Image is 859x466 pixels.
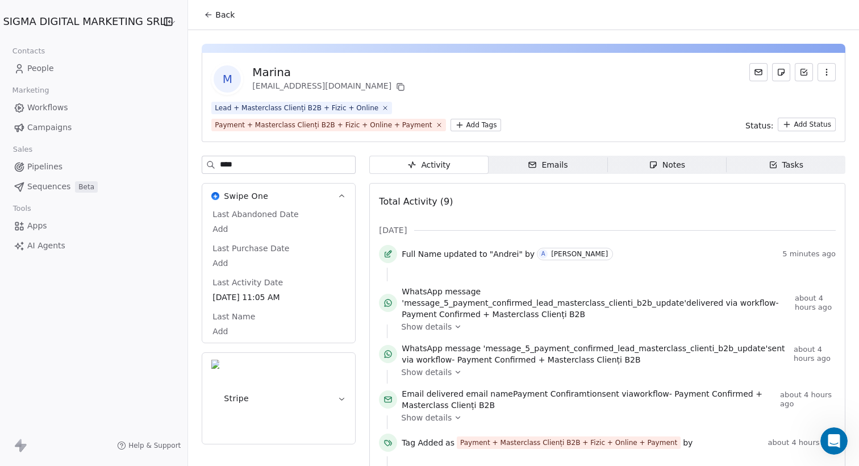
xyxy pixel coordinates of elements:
a: Workflows [9,98,178,117]
a: SequencesBeta [9,177,178,196]
span: Payment Confirmed + Masterclass Clienți B2B [402,310,585,319]
span: as [445,437,454,448]
span: Sequences [27,181,70,193]
span: Workflows [27,102,68,114]
span: about 4 hours ago [780,390,836,409]
span: ' message_5_payment_confirmed_lead_masterclass_clienti_b2b_update ' delivered via workflow - [402,286,790,320]
span: Total Activity (9) [379,196,453,207]
span: M [214,65,241,93]
span: Last Abandoned Date [210,209,301,220]
span: Help & Support [128,441,181,450]
span: Payment Confiramtion [513,389,602,398]
span: Last Name [210,311,257,322]
span: Status: [745,120,773,131]
span: Apps [27,220,47,232]
span: by [683,437,693,448]
span: 5 minutes ago [782,249,836,259]
span: WhatsApp message [402,287,481,296]
span: Campaigns [27,122,72,134]
div: Payment + Masterclass Clienți B2B + Fizic + Online + Payment [215,120,432,130]
span: updated to [444,248,487,260]
span: Payment Confirmed + Masterclass Clienți B2B [457,355,641,364]
span: Show details [401,412,452,423]
div: Lead + Masterclass Clienți B2B + Fizic + Online [215,103,378,113]
span: [DATE] 11:05 AM [212,292,345,303]
button: Add Status [778,118,836,131]
div: Activity [407,159,451,171]
span: Marketing [7,82,54,99]
span: Add [212,223,345,235]
button: Back [197,5,241,25]
button: StripeStripe [202,353,355,444]
span: Back [215,9,235,20]
img: Stripe [211,360,219,437]
div: Notes [649,159,685,171]
div: A [541,249,545,259]
a: Pipelines [9,157,178,176]
a: People [9,59,178,78]
span: email name sent via workflow - [402,388,775,411]
div: Marina [252,64,407,80]
button: SIGMA DIGITAL MARKETING SRL [14,12,149,31]
span: Tag Added [402,437,443,448]
span: Stripe [224,393,249,404]
span: Sales [8,141,37,158]
span: about 4 hours ago [794,345,836,363]
span: Full Name [402,248,441,260]
span: Pipelines [27,161,62,173]
span: "Andrei" [490,248,523,260]
a: Show details [401,412,828,423]
a: AI Agents [9,236,178,255]
div: Emails [528,159,568,171]
a: Apps [9,217,178,235]
span: Swipe One [224,190,268,202]
a: Show details [401,367,828,378]
span: Email delivered [402,389,463,398]
span: about 4 hours ago [768,438,836,447]
div: [PERSON_NAME] [551,250,608,258]
span: Show details [401,321,452,332]
a: Campaigns [9,118,178,137]
div: [EMAIL_ADDRESS][DOMAIN_NAME] [252,80,407,94]
span: Beta [75,181,98,193]
span: AI Agents [27,240,65,252]
div: Payment + Masterclass Clienți B2B + Fizic + Online + Payment [460,438,677,448]
span: Tools [8,200,36,217]
span: Add [212,257,345,269]
span: Last Activity Date [210,277,285,288]
span: about 4 hours ago [795,294,836,312]
span: [DATE] [379,224,407,236]
iframe: Intercom live chat [820,427,848,455]
span: People [27,63,54,74]
img: Swipe One [211,192,219,200]
span: Last Purchase Date [210,243,291,254]
span: by [525,248,535,260]
div: Tasks [769,159,804,171]
span: ' message_5_payment_confirmed_lead_masterclass_clienti_b2b_update ' sent via workflow - [402,343,789,365]
div: Swipe OneSwipe One [202,209,355,343]
button: Add Tags [451,119,502,131]
a: Help & Support [117,441,181,450]
span: Add [212,326,345,337]
span: WhatsApp message [402,344,481,353]
button: Swipe OneSwipe One [202,184,355,209]
span: Contacts [7,43,50,60]
span: Show details [401,367,452,378]
a: Show details [401,321,828,332]
span: SIGMA DIGITAL MARKETING SRL [3,14,165,29]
